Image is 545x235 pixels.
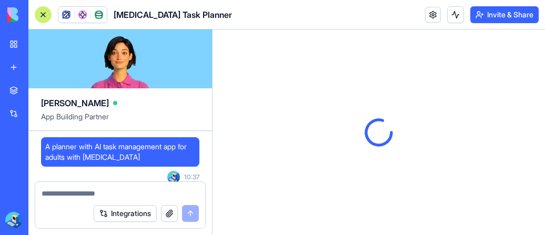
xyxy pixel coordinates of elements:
[7,7,73,22] img: logo
[150,156,360,230] iframe: Intercom notifications message
[114,8,232,21] span: [MEDICAL_DATA] Task Planner
[45,141,195,162] span: A planner with AI task management app for adults with [MEDICAL_DATA]
[41,111,199,130] span: App Building Partner
[5,212,22,229] img: ACg8ocJIP23gPHeTIVguJNYH1r6EZOh-RLQwrBzQjuhP7VnHGc7Fi6i5=s96-c
[94,205,157,222] button: Integrations
[470,6,539,23] button: Invite & Share
[41,97,109,109] span: [PERSON_NAME]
